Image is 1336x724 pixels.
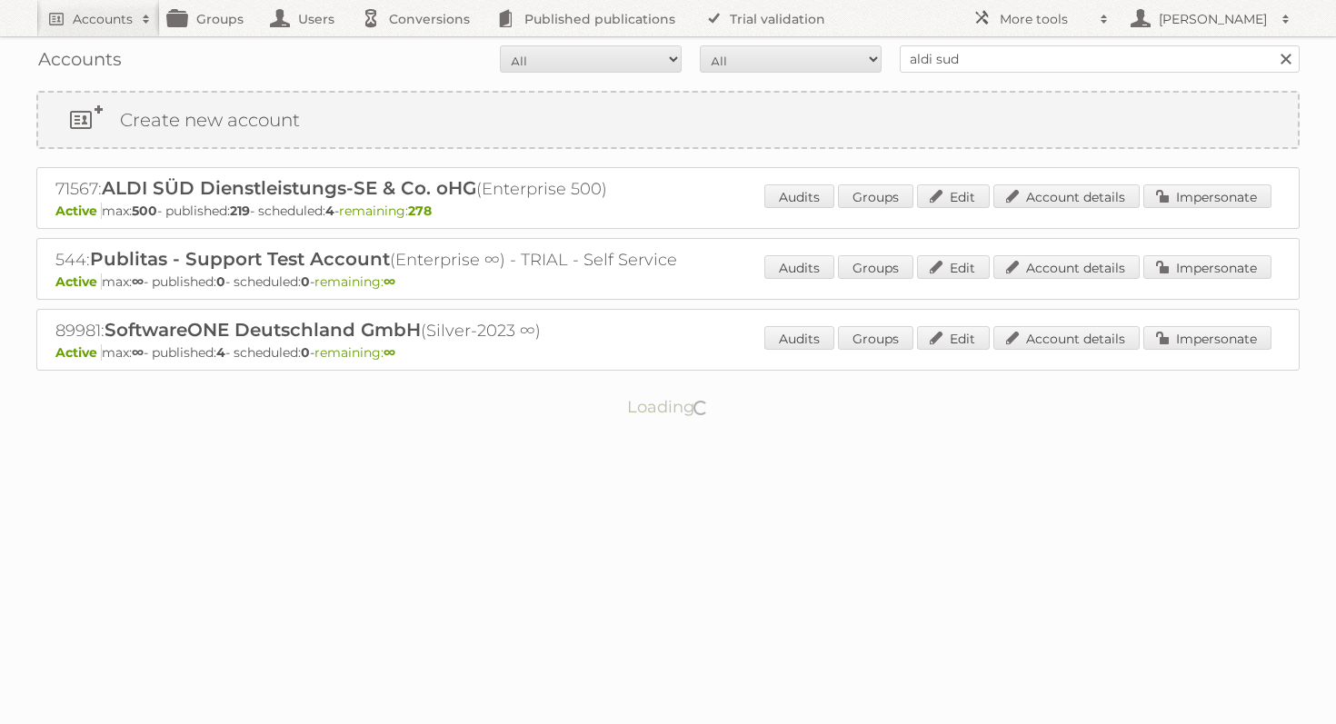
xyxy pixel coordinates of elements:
a: Create new account [38,93,1298,147]
span: Active [55,344,102,361]
span: remaining: [314,273,395,290]
a: Account details [993,184,1140,208]
p: max: - published: - scheduled: - [55,273,1281,290]
a: Account details [993,255,1140,279]
span: SoftwareONE Deutschland GmbH [105,319,421,341]
strong: 500 [132,203,157,219]
a: Edit [917,184,990,208]
span: Active [55,273,102,290]
h2: 71567: (Enterprise 500) [55,177,692,201]
a: Groups [838,184,913,208]
strong: 219 [230,203,250,219]
h2: More tools [1000,10,1091,28]
p: Loading [570,389,767,425]
a: Impersonate [1143,184,1271,208]
strong: ∞ [384,344,395,361]
a: Audits [764,184,834,208]
a: Groups [838,255,913,279]
a: Account details [993,326,1140,350]
p: max: - published: - scheduled: - [55,203,1281,219]
span: Publitas - Support Test Account [90,248,390,270]
a: Audits [764,326,834,350]
strong: ∞ [384,273,395,290]
a: Impersonate [1143,326,1271,350]
h2: 544: (Enterprise ∞) - TRIAL - Self Service [55,248,692,272]
a: Edit [917,255,990,279]
a: Audits [764,255,834,279]
strong: 4 [325,203,334,219]
strong: 0 [216,273,225,290]
p: max: - published: - scheduled: - [55,344,1281,361]
span: Active [55,203,102,219]
strong: 0 [301,273,310,290]
strong: ∞ [132,344,144,361]
h2: [PERSON_NAME] [1154,10,1272,28]
span: remaining: [339,203,432,219]
span: ALDI SÜD Dienstleistungs-SE & Co. oHG [102,177,476,199]
h2: Accounts [73,10,133,28]
span: remaining: [314,344,395,361]
a: Impersonate [1143,255,1271,279]
a: Edit [917,326,990,350]
strong: ∞ [132,273,144,290]
strong: 0 [301,344,310,361]
h2: 89981: (Silver-2023 ∞) [55,319,692,342]
a: Groups [838,326,913,350]
strong: 4 [216,344,225,361]
strong: 278 [408,203,432,219]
